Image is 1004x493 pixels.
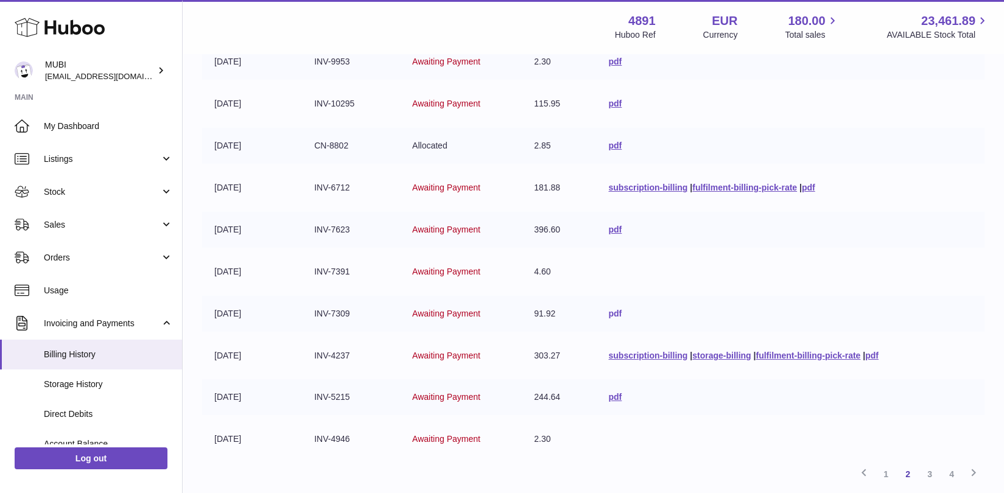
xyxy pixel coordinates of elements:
a: pdf [802,183,815,192]
td: [DATE] [202,296,302,332]
a: storage-billing [692,351,751,360]
strong: 4891 [628,13,656,29]
td: [DATE] [202,421,302,457]
span: Allocated [412,141,448,150]
span: Orders [44,252,160,264]
a: fulfilment-billing-pick-rate [692,183,797,192]
img: shop@mubi.com [15,61,33,80]
td: 2.30 [522,44,596,80]
td: 181.88 [522,170,596,206]
span: Awaiting Payment [412,392,480,402]
span: | [799,183,802,192]
span: Awaiting Payment [412,99,480,108]
td: INV-4946 [302,421,400,457]
a: pdf [608,225,622,234]
span: Awaiting Payment [412,57,480,66]
td: 303.27 [522,338,596,374]
td: INV-4237 [302,338,400,374]
span: Sales [44,219,160,231]
a: Log out [15,447,167,469]
span: Total sales [785,29,839,41]
td: 244.64 [522,379,596,415]
span: 23,461.89 [921,13,975,29]
td: [DATE] [202,170,302,206]
td: INV-7391 [302,254,400,290]
span: Direct Debits [44,408,173,420]
span: Awaiting Payment [412,183,480,192]
td: INV-10295 [302,86,400,122]
td: [DATE] [202,212,302,248]
span: Awaiting Payment [412,434,480,444]
td: INV-7623 [302,212,400,248]
td: 91.92 [522,296,596,332]
td: 4.60 [522,254,596,290]
td: INV-7309 [302,296,400,332]
a: pdf [608,392,622,402]
span: [EMAIL_ADDRESS][DOMAIN_NAME] [45,71,179,81]
a: fulfilment-billing-pick-rate [756,351,860,360]
div: MUBI [45,59,155,82]
span: Listings [44,153,160,165]
span: 180.00 [788,13,825,29]
span: | [690,183,692,192]
td: [DATE] [202,254,302,290]
a: 180.00 Total sales [785,13,839,41]
td: 2.30 [522,421,596,457]
td: CN-8802 [302,128,400,164]
a: pdf [608,141,622,150]
td: INV-5215 [302,379,400,415]
span: Invoicing and Payments [44,318,160,329]
a: pdf [608,57,622,66]
a: subscription-billing [608,351,687,360]
span: Awaiting Payment [412,351,480,360]
span: | [753,351,756,360]
td: [DATE] [202,128,302,164]
span: AVAILABLE Stock Total [886,29,989,41]
a: 23,461.89 AVAILABLE Stock Total [886,13,989,41]
span: Awaiting Payment [412,225,480,234]
div: Huboo Ref [615,29,656,41]
span: Billing History [44,349,173,360]
span: Account Balance [44,438,173,450]
td: [DATE] [202,86,302,122]
span: My Dashboard [44,121,173,132]
td: [DATE] [202,379,302,415]
td: [DATE] [202,44,302,80]
a: pdf [608,99,622,108]
span: Awaiting Payment [412,267,480,276]
span: | [690,351,692,360]
a: pdf [865,351,879,360]
a: 3 [919,463,941,485]
a: pdf [608,309,622,318]
td: [DATE] [202,338,302,374]
span: Storage History [44,379,173,390]
td: 2.85 [522,128,596,164]
span: Usage [44,285,173,296]
td: INV-6712 [302,170,400,206]
span: Stock [44,186,160,198]
td: 115.95 [522,86,596,122]
span: | [863,351,865,360]
a: subscription-billing [608,183,687,192]
a: 4 [941,463,963,485]
strong: EUR [712,13,737,29]
td: INV-9953 [302,44,400,80]
a: 1 [875,463,897,485]
td: 396.60 [522,212,596,248]
div: Currency [703,29,738,41]
span: Awaiting Payment [412,309,480,318]
a: 2 [897,463,919,485]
